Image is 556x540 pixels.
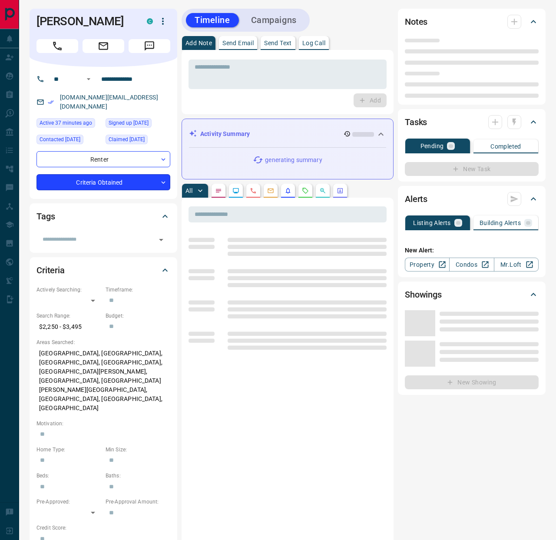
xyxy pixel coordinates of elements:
div: Wed Jul 09 2025 [106,118,170,130]
p: Activity Summary [200,129,250,139]
p: Credit Score: [36,524,170,532]
span: Claimed [DATE] [109,135,145,144]
p: Search Range: [36,312,101,320]
p: All [185,188,192,194]
div: condos.ca [147,18,153,24]
h2: Notes [405,15,427,29]
p: Listing Alerts [413,220,451,226]
p: Timeframe: [106,286,170,294]
p: Motivation: [36,420,170,427]
h2: Alerts [405,192,427,206]
p: generating summary [265,156,322,165]
svg: Email Verified [48,99,54,105]
p: Budget: [106,312,170,320]
svg: Opportunities [319,187,326,194]
div: Renter [36,151,170,167]
h2: Showings [405,288,442,301]
span: Signed up [DATE] [109,119,149,127]
div: Tags [36,206,170,227]
a: Condos [449,258,494,272]
a: Property [405,258,450,272]
span: Call [36,39,78,53]
button: Open [155,234,167,246]
h1: [PERSON_NAME] [36,14,134,28]
p: Log Call [302,40,325,46]
h2: Criteria [36,263,65,277]
p: Send Email [222,40,254,46]
h2: Tasks [405,115,427,129]
button: Open [83,74,94,84]
span: Contacted [DATE] [40,135,80,144]
svg: Listing Alerts [285,187,291,194]
p: Completed [490,143,521,149]
div: Showings [405,284,539,305]
a: [DOMAIN_NAME][EMAIL_ADDRESS][DOMAIN_NAME] [60,94,158,110]
p: Beds: [36,472,101,480]
div: Activity Summary [189,126,386,142]
p: Send Text [264,40,292,46]
span: Message [129,39,170,53]
h2: Tags [36,209,55,223]
svg: Notes [215,187,222,194]
div: Criteria Obtained [36,174,170,190]
span: Email [83,39,124,53]
svg: Requests [302,187,309,194]
p: $2,250 - $3,495 [36,320,101,334]
p: New Alert: [405,246,539,255]
svg: Lead Browsing Activity [232,187,239,194]
button: Campaigns [242,13,305,27]
p: Min Size: [106,446,170,454]
p: Pre-Approved: [36,498,101,506]
p: Baths: [106,472,170,480]
p: Building Alerts [480,220,521,226]
div: Notes [405,11,539,32]
div: Criteria [36,260,170,281]
div: Wed Aug 13 2025 [36,118,101,130]
p: Actively Searching: [36,286,101,294]
svg: Agent Actions [337,187,344,194]
button: Timeline [186,13,239,27]
p: [GEOGRAPHIC_DATA], [GEOGRAPHIC_DATA], [GEOGRAPHIC_DATA], [GEOGRAPHIC_DATA], [GEOGRAPHIC_DATA][PER... [36,346,170,415]
p: Add Note [185,40,212,46]
span: Active 37 minutes ago [40,119,92,127]
a: Mr.Loft [494,258,539,272]
svg: Emails [267,187,274,194]
p: Areas Searched: [36,338,170,346]
div: Wed Jul 09 2025 [106,135,170,147]
div: Tasks [405,112,539,133]
p: Home Type: [36,446,101,454]
p: Pre-Approval Amount: [106,498,170,506]
div: Alerts [405,189,539,209]
p: Pending [420,143,444,149]
svg: Calls [250,187,257,194]
div: Wed Jul 09 2025 [36,135,101,147]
